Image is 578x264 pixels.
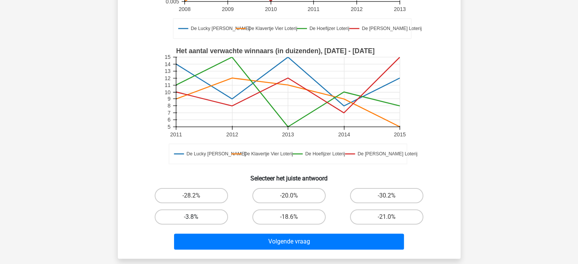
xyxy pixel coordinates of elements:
[165,82,171,88] text: 11
[167,124,170,130] text: 5
[305,151,345,157] text: De Hoefijzer Loterij
[350,6,362,12] text: 2012
[165,89,171,95] text: 10
[165,61,171,67] text: 14
[155,209,228,224] label: -3.8%
[167,103,170,109] text: 8
[307,6,319,12] text: 2011
[350,209,423,224] label: -21.0%
[362,26,421,31] text: De [PERSON_NAME] Loterij
[252,188,326,203] label: -20.0%
[130,169,448,182] h6: Selecteer het juiste antwoord
[167,117,170,123] text: 6
[170,131,182,138] text: 2011
[179,6,190,12] text: 2008
[165,75,171,81] text: 12
[350,188,423,203] label: -30.2%
[222,6,233,12] text: 2009
[176,47,374,55] text: Het aantal verwachte winnaars (in duizenden), [DATE] - [DATE]
[165,54,171,60] text: 15
[338,131,350,138] text: 2014
[167,110,170,116] text: 7
[244,151,293,157] text: De Klavertje Vier Loterij
[226,131,238,138] text: 2012
[394,6,405,12] text: 2013
[248,26,297,31] text: De Klavertje Vier Loterij
[165,68,171,74] text: 13
[394,131,405,138] text: 2015
[190,26,250,31] text: De Lucky [PERSON_NAME]
[186,151,245,157] text: De Lucky [PERSON_NAME]
[252,209,326,224] label: -18.6%
[309,26,349,31] text: De Hoefijzer Loterij
[265,6,277,12] text: 2010
[282,131,294,138] text: 2013
[155,188,228,203] label: -28.2%
[167,96,170,102] text: 9
[174,234,404,250] button: Volgende vraag
[357,151,417,157] text: De [PERSON_NAME] Loterij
